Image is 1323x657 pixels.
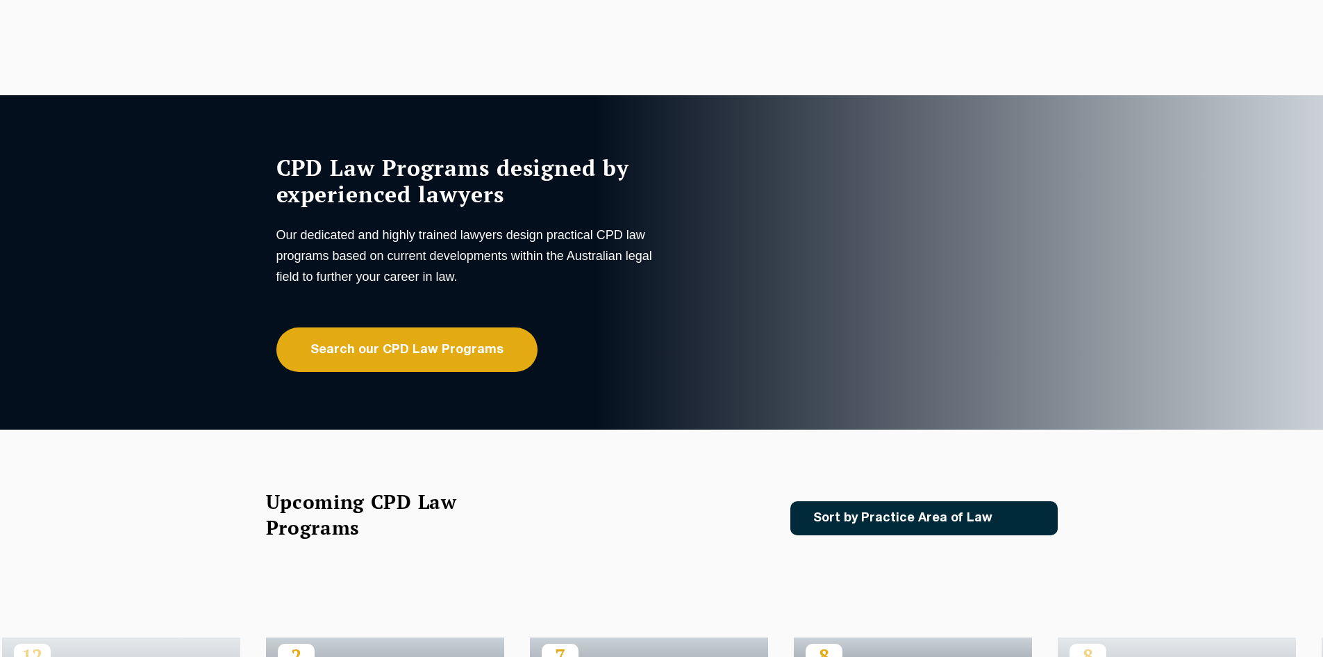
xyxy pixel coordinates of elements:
[276,225,658,287] p: Our dedicated and highly trained lawyers design practical CPD law programs based on current devel...
[790,501,1058,535] a: Sort by Practice Area of Law
[1015,512,1031,524] img: Icon
[266,489,492,540] h2: Upcoming CPD Law Programs
[276,327,538,372] a: Search our CPD Law Programs
[276,154,658,207] h1: CPD Law Programs designed by experienced lawyers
